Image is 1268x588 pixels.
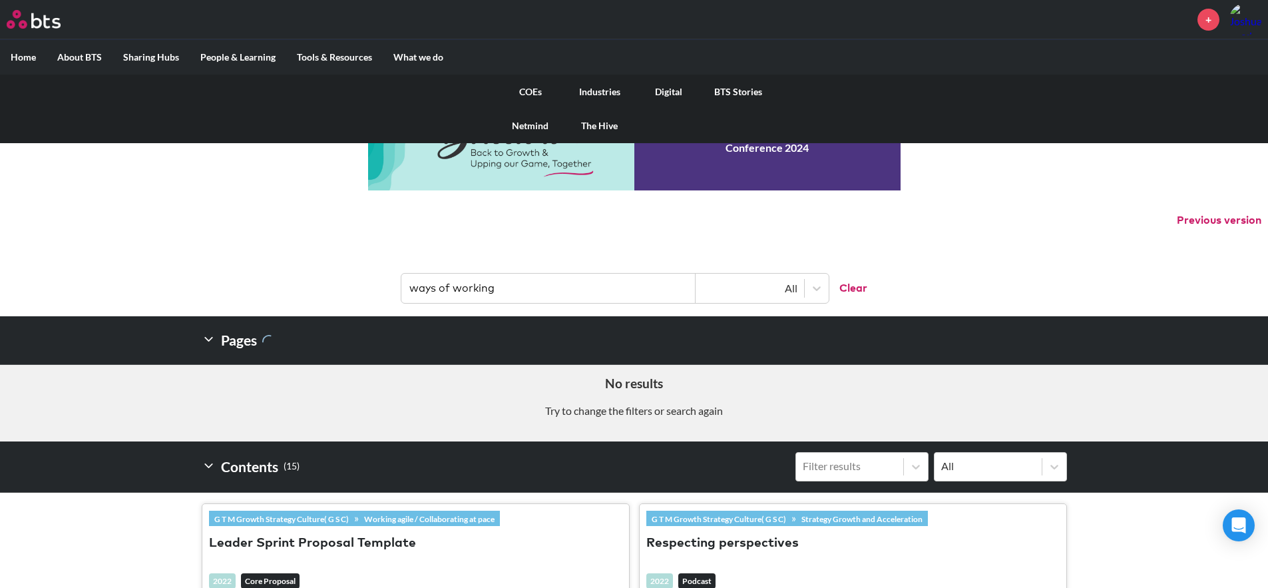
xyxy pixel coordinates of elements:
div: Filter results [803,459,897,473]
label: People & Learning [190,40,286,75]
input: Find contents, pages and demos... [401,274,696,303]
a: G T M Growth Strategy Culture( G S C) [209,511,354,526]
h5: No results [10,375,1258,393]
label: Sharing Hubs [112,40,190,75]
button: Previous version [1177,213,1261,228]
img: BTS Logo [7,10,61,29]
label: What we do [383,40,454,75]
div: All [941,459,1035,473]
label: About BTS [47,40,112,75]
small: ( 15 ) [284,457,300,475]
a: + [1197,9,1219,31]
label: Tools & Resources [286,40,383,75]
p: Try to change the filters or search again [10,404,1258,418]
h2: Pages [202,327,276,354]
div: » [209,511,500,525]
div: » [646,511,928,525]
button: Leader Sprint Proposal Template [209,535,416,553]
a: Go home [7,10,85,29]
a: G T M Growth Strategy Culture( G S C) [646,511,791,526]
a: Profile [1229,3,1261,35]
button: Respecting perspectives [646,535,799,553]
a: Working agile / Collaborating at pace [359,511,500,526]
h2: Contents [202,452,300,481]
div: Open Intercom Messenger [1223,509,1255,541]
a: Strategy Growth and Acceleration [796,511,928,526]
img: Joshua Shadrick [1229,3,1261,35]
button: Clear [829,274,867,303]
div: All [702,281,797,296]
